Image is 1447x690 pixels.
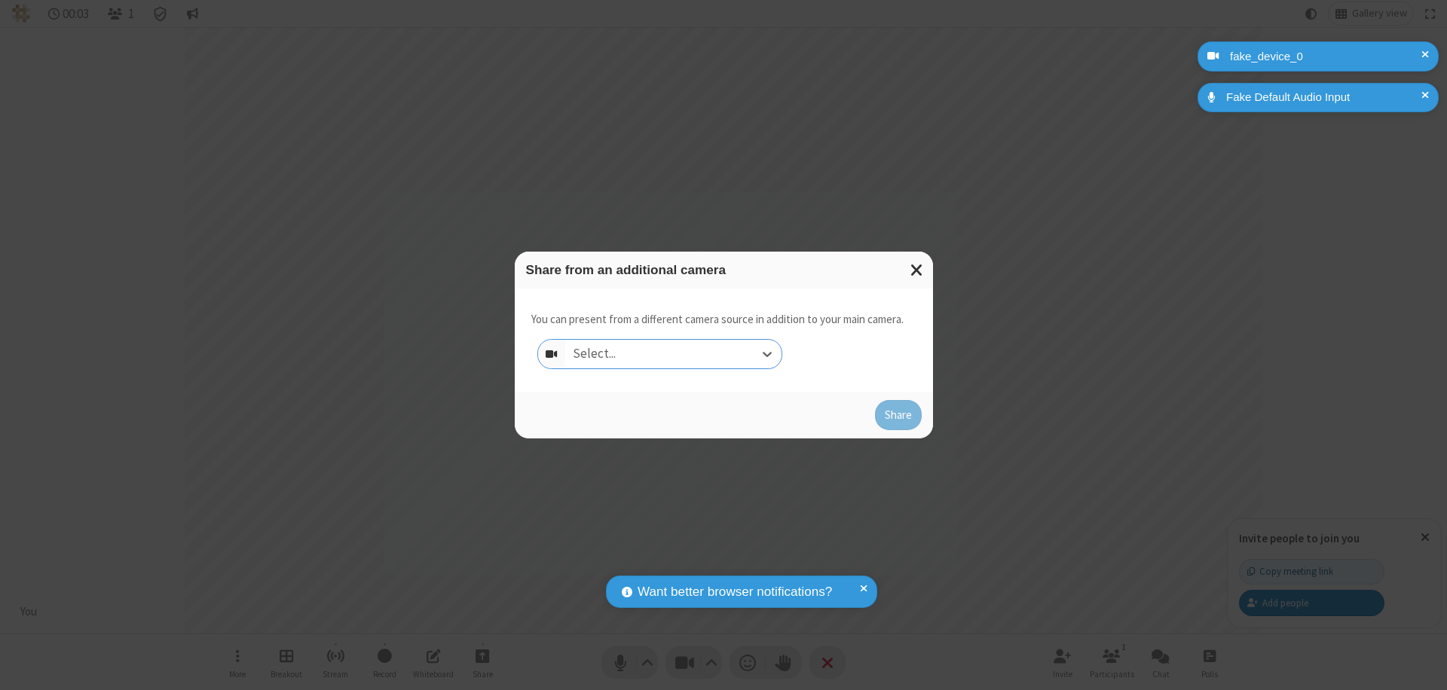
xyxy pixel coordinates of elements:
[526,263,922,277] h3: Share from an additional camera
[1221,89,1427,106] div: Fake Default Audio Input
[1225,48,1427,66] div: fake_device_0
[901,252,933,289] button: Close modal
[875,400,922,430] button: Share
[531,311,904,328] p: You can present from a different camera source in addition to your main camera.
[638,582,832,602] span: Want better browser notifications?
